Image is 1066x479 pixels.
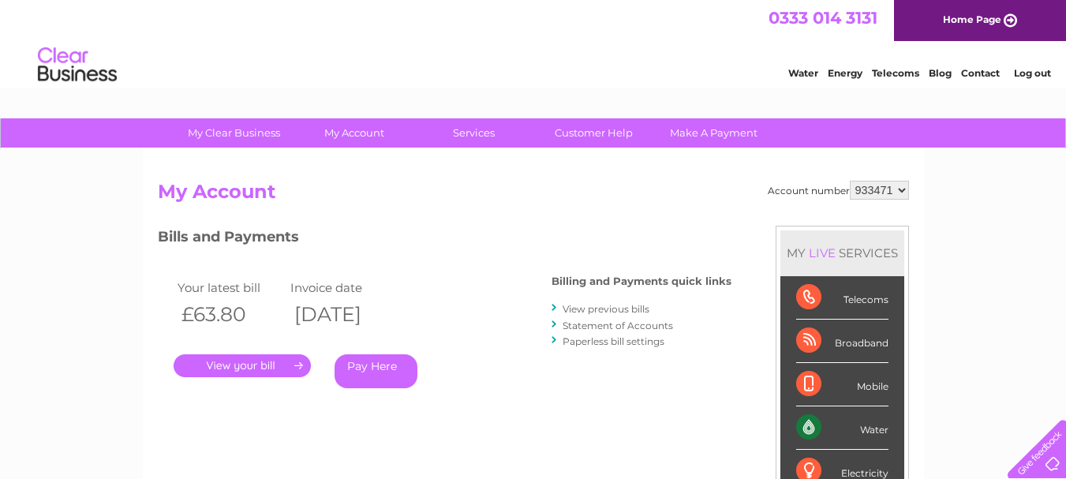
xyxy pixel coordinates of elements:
a: Telecoms [872,67,919,79]
div: Telecoms [796,276,888,320]
a: Paperless bill settings [563,335,664,347]
a: 0333 014 3131 [769,8,877,28]
div: Mobile [796,363,888,406]
a: Water [788,67,818,79]
a: My Account [289,118,419,148]
div: Broadband [796,320,888,363]
div: Water [796,406,888,450]
div: Clear Business is a trading name of Verastar Limited (registered in [GEOGRAPHIC_DATA] No. 3667643... [161,9,907,77]
img: logo.png [37,41,118,89]
th: [DATE] [286,298,400,331]
a: Pay Here [335,354,417,388]
a: . [174,354,311,377]
a: Blog [929,67,952,79]
a: Contact [961,67,1000,79]
a: View previous bills [563,303,649,315]
div: Account number [768,181,909,200]
a: Energy [828,67,862,79]
div: MY SERVICES [780,230,904,275]
a: Services [409,118,539,148]
h4: Billing and Payments quick links [552,275,731,287]
a: Statement of Accounts [563,320,673,331]
div: LIVE [806,245,839,260]
a: Log out [1014,67,1051,79]
th: £63.80 [174,298,287,331]
h2: My Account [158,181,909,211]
a: Customer Help [529,118,659,148]
td: Your latest bill [174,277,287,298]
a: Make A Payment [649,118,779,148]
a: My Clear Business [169,118,299,148]
h3: Bills and Payments [158,226,731,253]
td: Invoice date [286,277,400,298]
